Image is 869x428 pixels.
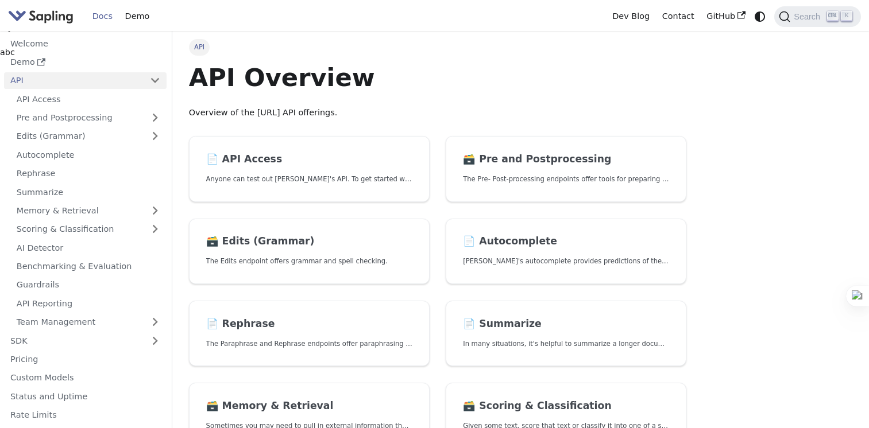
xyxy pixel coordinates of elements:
[10,203,167,219] a: Memory & Retrieval
[10,258,167,275] a: Benchmarking & Evaluation
[4,351,167,368] a: Pricing
[189,301,430,367] a: 📄️ RephraseThe Paraphrase and Rephrase endpoints offer paraphrasing for particular styles.
[656,7,701,25] a: Contact
[10,91,167,107] a: API Access
[189,39,687,55] nav: Breadcrumbs
[206,235,412,248] h2: Edits (Grammar)
[10,110,167,126] a: Pre and Postprocessing
[4,369,167,386] a: Custom Models
[463,318,669,330] h2: Summarize
[206,256,412,267] p: The Edits endpoint offers grammar and spell checking.
[206,400,412,413] h2: Memory & Retrieval
[189,219,430,285] a: 🗃️ Edits (Grammar)The Edits endpoint offers grammar and spell checking.
[10,146,167,163] a: Autocomplete
[790,12,827,21] span: Search
[463,235,669,248] h2: Autocomplete
[752,8,768,25] button: Switch between dark and light mode (currently system mode)
[8,8,74,25] img: Sapling.ai
[206,174,412,185] p: Anyone can test out Sapling's API. To get started with the API, simply:
[189,62,687,93] h1: API Overview
[4,407,167,423] a: Rate Limits
[189,39,210,55] span: API
[446,219,686,285] a: 📄️ Autocomplete[PERSON_NAME]'s autocomplete provides predictions of the next few characters or words
[10,165,167,182] a: Rephrase
[10,295,167,312] a: API Reporting
[463,256,669,267] p: Sapling's autocomplete provides predictions of the next few characters or words
[10,221,167,238] a: Scoring & Classification
[144,332,167,349] button: Expand sidebar category 'SDK'
[841,11,852,21] kbd: K
[700,7,751,25] a: GitHub
[463,153,669,166] h2: Pre and Postprocessing
[144,72,167,89] button: Collapse sidebar category 'API'
[206,338,412,349] p: The Paraphrase and Rephrase endpoints offer paraphrasing for particular styles.
[4,332,144,349] a: SDK
[463,174,669,185] p: The Pre- Post-processing endpoints offer tools for preparing your text data for ingestation as we...
[606,7,655,25] a: Dev Blog
[774,6,860,27] button: Search (Ctrl+K)
[10,128,167,145] a: Edits (Grammar)
[4,72,144,89] a: API
[86,7,119,25] a: Docs
[206,153,412,166] h2: API Access
[4,54,167,71] a: Demo
[10,184,167,200] a: Summarize
[189,106,687,120] p: Overview of the [URL] API offerings.
[206,318,412,330] h2: Rephrase
[4,388,167,404] a: Status and Uptime
[4,35,167,52] a: Welcome
[10,277,167,293] a: Guardrails
[446,301,686,367] a: 📄️ SummarizeIn many situations, it's helpful to summarize a longer document into a shorter, more ...
[119,7,156,25] a: Demo
[10,239,167,256] a: AI Detector
[446,136,686,202] a: 🗃️ Pre and PostprocessingThe Pre- Post-processing endpoints offer tools for preparing your text d...
[8,8,78,25] a: Sapling.ai
[463,338,669,349] p: In many situations, it's helpful to summarize a longer document into a shorter, more easily diges...
[463,400,669,413] h2: Scoring & Classification
[189,136,430,202] a: 📄️ API AccessAnyone can test out [PERSON_NAME]'s API. To get started with the API, simply:
[10,314,167,330] a: Team Management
